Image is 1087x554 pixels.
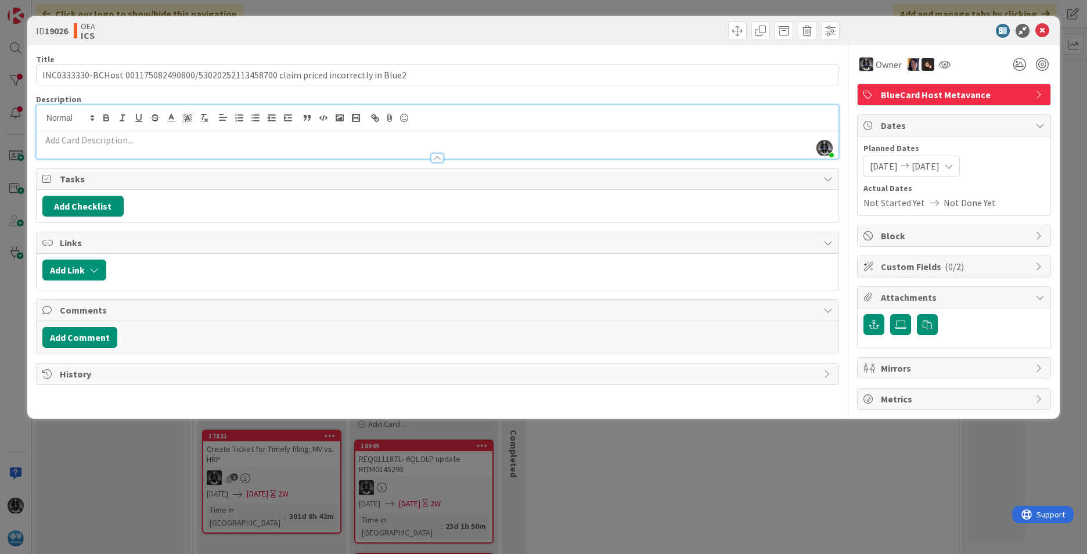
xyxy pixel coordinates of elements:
[863,142,1045,154] span: Planned Dates
[922,58,934,71] img: ZB
[42,196,124,217] button: Add Checklist
[912,159,940,173] span: [DATE]
[944,196,996,210] span: Not Done Yet
[863,196,925,210] span: Not Started Yet
[60,172,818,186] span: Tasks
[45,25,68,37] b: 19026
[60,303,818,317] span: Comments
[881,118,1030,132] span: Dates
[881,260,1030,274] span: Custom Fields
[881,229,1030,243] span: Block
[42,260,106,280] button: Add Link
[60,367,818,381] span: History
[81,31,95,40] b: ICS
[36,54,55,64] label: Title
[881,88,1030,102] span: BlueCard Host Metavance
[876,57,902,71] span: Owner
[816,140,833,156] img: ddRgQ3yRm5LdI1ED0PslnJbT72KgN0Tb.jfif
[908,58,920,71] img: TC
[60,236,818,250] span: Links
[881,361,1030,375] span: Mirrors
[870,159,898,173] span: [DATE]
[81,21,95,31] span: OEA
[36,94,81,105] span: Description
[881,290,1030,304] span: Attachments
[36,64,839,85] input: type card name here...
[24,2,53,16] span: Support
[859,57,873,71] img: KG
[863,182,1045,195] span: Actual Dates
[881,392,1030,406] span: Metrics
[945,261,964,272] span: ( 0/2 )
[42,327,117,348] button: Add Comment
[36,24,68,38] span: ID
